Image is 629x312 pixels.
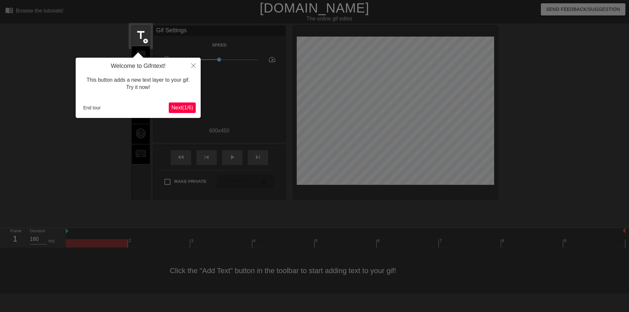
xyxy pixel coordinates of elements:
[186,58,201,73] button: Close
[169,102,196,113] button: Next
[81,70,196,98] div: This button adds a new text layer to your gif. Try it now!
[81,103,103,113] button: End tour
[81,63,196,70] h4: Welcome to Gifntext!
[171,105,193,110] span: Next ( 1 / 6 )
